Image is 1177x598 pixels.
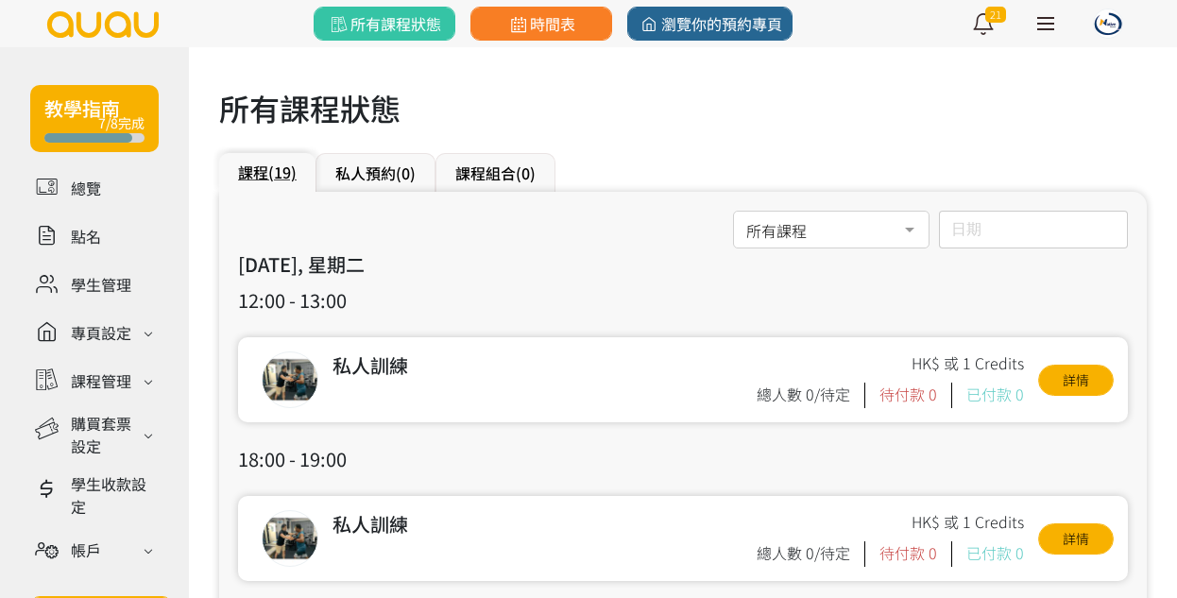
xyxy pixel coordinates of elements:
[757,541,865,567] div: 總人數 0/待定
[71,321,131,344] div: 專頁設定
[966,541,1024,567] div: 已付款 0
[219,85,1147,130] h1: 所有課程狀態
[757,383,865,408] div: 總人數 0/待定
[238,286,1128,315] h3: 12:00 - 13:00
[333,351,752,383] div: 私人訓練
[879,541,952,567] div: 待付款 0
[985,7,1006,23] span: 21
[746,216,916,240] span: 所有課程
[71,412,138,457] div: 購買套票設定
[1038,523,1114,555] a: 詳情
[335,162,416,184] a: 私人預約(0)
[879,383,952,408] div: 待付款 0
[912,510,1024,541] div: HK$ 或 1 Credits
[333,510,752,541] div: 私人訓練
[71,369,131,392] div: 課程管理
[912,351,1024,383] div: HK$ 或 1 Credits
[314,7,455,41] a: 所有課程狀態
[238,161,297,183] a: 課程(19)
[627,7,793,41] a: 瀏覽你的預約專頁
[939,211,1128,248] input: 日期
[45,11,161,38] img: logo.svg
[638,12,782,35] span: 瀏覽你的預約專頁
[516,162,536,184] span: (0)
[1038,365,1114,396] a: 詳情
[238,250,1128,279] h3: [DATE], 星期二
[268,161,297,183] span: (19)
[71,538,101,561] div: 帳戶
[966,383,1024,408] div: 已付款 0
[327,12,441,35] span: 所有課程狀態
[455,162,536,184] a: 課程組合(0)
[396,162,416,184] span: (0)
[506,12,575,35] span: 時間表
[238,445,1128,473] h3: 18:00 - 19:00
[470,7,612,41] a: 時間表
